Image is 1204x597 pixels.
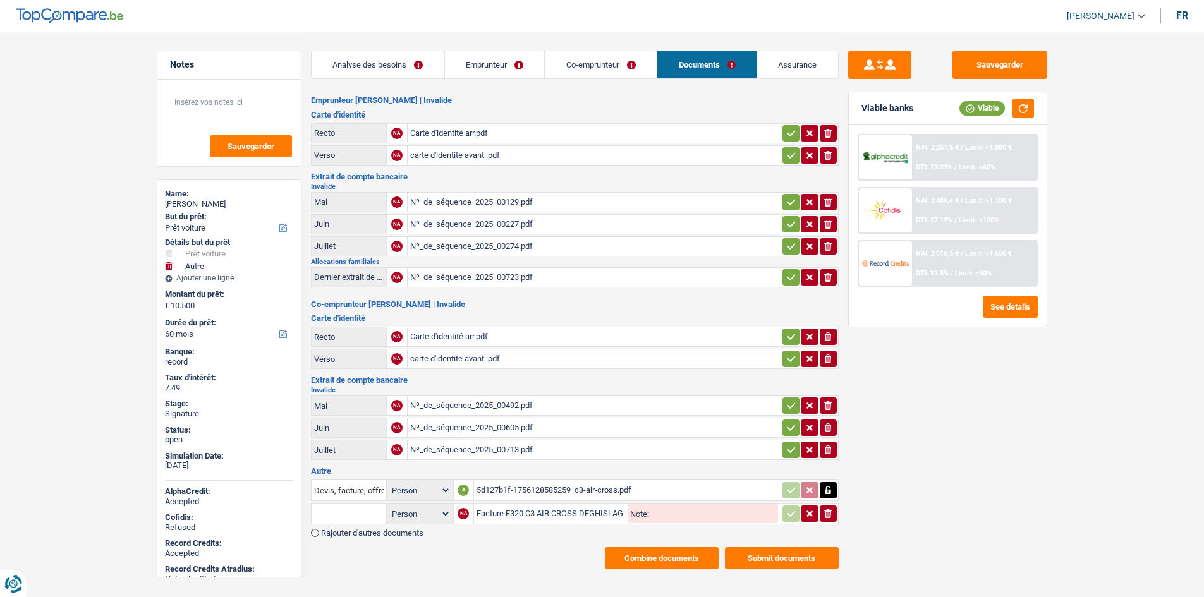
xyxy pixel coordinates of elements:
[165,486,293,497] div: AlphaCredit:
[311,183,839,190] h2: Invalide
[165,425,293,435] div: Status:
[410,237,778,256] div: Nº_de_séquence_2025_00274.pdf
[965,196,1012,205] span: Limit: >1.100 €
[391,331,403,342] div: NA
[311,95,839,106] h2: Emprunteur [PERSON_NAME] | Invalide
[391,196,403,208] div: NA
[1057,6,1145,27] a: [PERSON_NAME]
[916,163,952,171] span: DTI: 29.23%
[210,135,292,157] button: Sauvegarder
[311,467,839,475] h3: Autre
[165,512,293,522] div: Cofidis:
[165,318,291,328] label: Durée du prêt:
[477,504,626,523] div: Facture F320 C3 AIR CROSS DEGHISLAGE.pdf
[391,400,403,411] div: NA
[410,215,778,234] div: Nº_de_séquence_2025_00227.pdf
[165,274,293,282] div: Ajouter une ligne
[311,299,839,310] h2: Co-emprunteur [PERSON_NAME] | Invalide
[165,538,293,548] div: Record Credits:
[165,347,293,357] div: Banque:
[410,146,778,165] div: carte d'identite avant .pdf
[165,289,291,299] label: Montant du prêt:
[983,296,1038,318] button: See details
[314,332,384,342] div: Recto
[1176,9,1188,21] div: fr
[170,59,288,70] h5: Notes
[916,250,959,258] span: NAI: 2 016,5 €
[314,197,384,207] div: Mai
[862,251,909,275] img: Record Credits
[16,8,123,23] img: TopCompare Logo
[959,216,999,224] span: Limit: <100%
[954,216,957,224] span: /
[165,435,293,445] div: open
[961,143,963,152] span: /
[228,142,274,150] span: Sauvegarder
[605,547,719,569] button: Combine documents
[391,128,403,139] div: NA
[458,485,469,496] div: A
[165,357,293,367] div: record
[314,445,384,455] div: Juillet
[1067,11,1134,21] span: [PERSON_NAME]
[314,354,384,364] div: Verso
[312,51,444,78] a: Analyse des besoins
[410,268,778,287] div: Nº_de_séquence_2025_00723.pdf
[165,189,293,199] div: Name:
[961,250,963,258] span: /
[311,172,839,181] h3: Extrait de compte bancaire
[657,51,757,78] a: Documents
[955,269,992,277] span: Limit: <60%
[165,574,293,584] div: Not submitted
[314,401,384,411] div: Mai
[545,51,657,78] a: Co-emprunteur
[410,440,778,459] div: Nº_de_séquence_2025_00713.pdf
[410,349,778,368] div: carte d'identite avant .pdf
[165,461,293,471] div: [DATE]
[410,124,778,143] div: Carte d'identité arr.pdf
[165,373,293,383] div: Taux d'intérêt:
[165,383,293,393] div: 7.49
[311,258,839,265] h2: Allocations familiales
[628,510,649,518] label: Note:
[410,193,778,212] div: Nº_de_séquence_2025_00129.pdf
[410,327,778,346] div: Carte d'identité arr.pdf
[916,269,949,277] span: DTI: 31.5%
[757,51,838,78] a: Assurance
[862,150,909,165] img: AlphaCredit
[311,111,839,119] h3: Carte d'identité
[314,219,384,229] div: Juin
[458,508,469,519] div: NA
[165,548,293,558] div: Accepted
[165,399,293,409] div: Stage:
[314,128,384,138] div: Recto
[916,196,959,205] span: NAI: 2 489,4 €
[965,143,1012,152] span: Limit: >1.000 €
[959,163,995,171] span: Limit: <60%
[391,219,403,230] div: NA
[165,497,293,507] div: Accepted
[165,451,293,461] div: Simulation Date:
[861,103,913,114] div: Viable banks
[311,387,839,394] h2: Invalide
[410,396,778,415] div: Nº_de_séquence_2025_00492.pdf
[391,272,403,283] div: NA
[959,101,1005,115] div: Viable
[965,250,1012,258] span: Limit: >1.656 €
[391,444,403,455] div: NA
[314,272,384,282] div: Dernier extrait de compte pour vos allocations familiales
[311,376,839,384] h3: Extrait de compte bancaire
[725,547,839,569] button: Submit documents
[391,353,403,365] div: NA
[961,196,963,205] span: /
[391,241,403,252] div: NA
[477,481,778,500] div: 5d127b1f-1756128585259_c3-air-cross.pdf
[311,314,839,322] h3: Carte d'identité
[952,51,1047,79] button: Sauvegarder
[410,418,778,437] div: Nº_de_séquence_2025_00605.pdf
[314,241,384,251] div: Juillet
[165,564,293,574] div: Record Credits Atradius:
[916,143,959,152] span: NAI: 2 251,5 €
[916,216,952,224] span: DTI: 27.19%
[311,529,423,537] button: Rajouter d'autres documents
